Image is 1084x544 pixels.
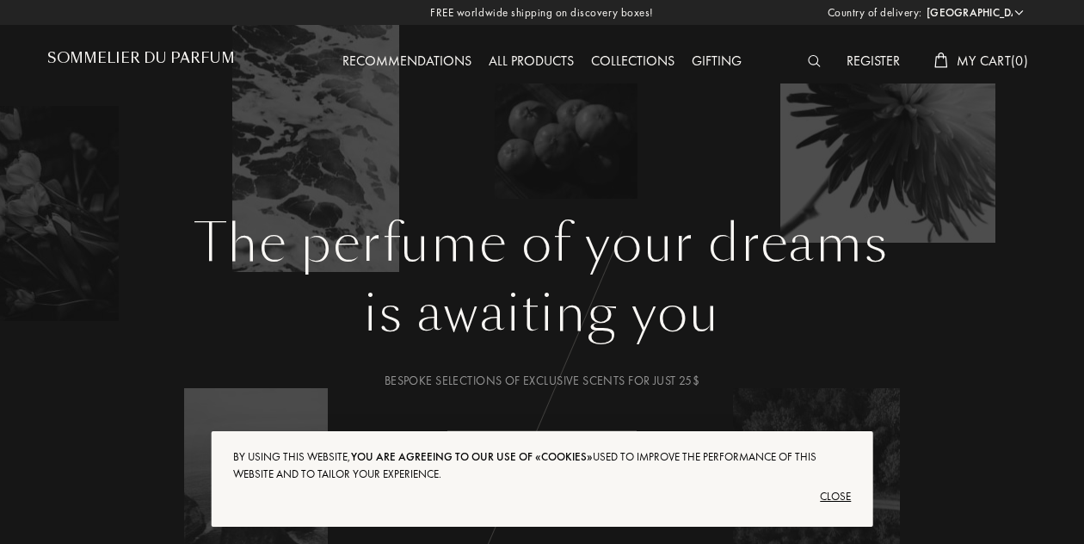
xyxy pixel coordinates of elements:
[828,4,922,22] span: Country of delivery:
[582,51,683,73] div: Collections
[47,50,235,73] a: Sommelier du Parfum
[683,51,750,73] div: Gifting
[808,55,821,67] img: search_icn_white.svg
[60,372,1024,390] div: Bespoke selections of exclusive scents for just 25$
[60,213,1024,275] h1: The perfume of your dreams
[934,53,948,68] img: cart_white.svg
[838,52,908,70] a: Register
[480,52,582,70] a: All products
[233,483,852,510] div: Close
[683,52,750,70] a: Gifting
[334,51,480,73] div: Recommendations
[60,275,1024,352] div: is awaiting you
[351,449,593,464] span: you are agreeing to our use of «cookies»
[480,51,582,73] div: All products
[957,52,1028,70] span: My Cart ( 0 )
[838,51,908,73] div: Register
[334,52,480,70] a: Recommendations
[233,448,852,483] div: By using this website, used to improve the performance of this website and to tailor your experie...
[582,52,683,70] a: Collections
[47,50,235,66] h1: Sommelier du Parfum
